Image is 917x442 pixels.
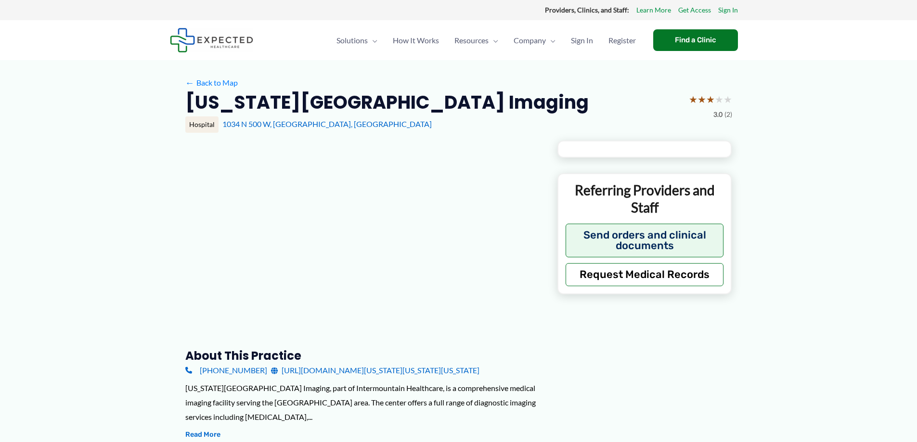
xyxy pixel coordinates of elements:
a: [PHONE_NUMBER] [185,363,267,378]
a: CompanyMenu Toggle [506,24,563,57]
span: Menu Toggle [489,24,498,57]
h3: About this practice [185,348,542,363]
h2: [US_STATE][GEOGRAPHIC_DATA] Imaging [185,90,589,114]
span: Register [608,24,636,57]
a: Sign In [718,4,738,16]
img: Expected Healthcare Logo - side, dark font, small [170,28,253,52]
a: SolutionsMenu Toggle [329,24,385,57]
a: Find a Clinic [653,29,738,51]
span: ★ [715,90,723,108]
a: 1034 N 500 W, [GEOGRAPHIC_DATA], [GEOGRAPHIC_DATA] [222,119,432,128]
span: Menu Toggle [546,24,555,57]
span: Sign In [571,24,593,57]
span: ★ [706,90,715,108]
button: Request Medical Records [566,263,724,286]
button: Send orders and clinical documents [566,223,724,257]
a: Register [601,24,644,57]
a: [URL][DOMAIN_NAME][US_STATE][US_STATE][US_STATE] [271,363,479,378]
span: How It Works [393,24,439,57]
span: 3.0 [713,108,723,121]
span: Resources [454,24,489,57]
nav: Primary Site Navigation [329,24,644,57]
a: Learn More [636,4,671,16]
div: Hospital [185,116,219,133]
a: Get Access [678,4,711,16]
p: Referring Providers and Staff [566,181,724,216]
strong: Providers, Clinics, and Staff: [545,6,629,14]
span: ← [185,78,194,87]
button: Read More [185,429,220,441]
span: (2) [724,108,732,121]
a: ResourcesMenu Toggle [447,24,506,57]
span: Solutions [336,24,368,57]
span: ★ [723,90,732,108]
span: Company [514,24,546,57]
div: [US_STATE][GEOGRAPHIC_DATA] Imaging, part of Intermountain Healthcare, is a comprehensive medical... [185,381,542,424]
a: How It Works [385,24,447,57]
span: ★ [697,90,706,108]
span: Menu Toggle [368,24,377,57]
span: ★ [689,90,697,108]
a: Sign In [563,24,601,57]
a: ←Back to Map [185,76,238,90]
